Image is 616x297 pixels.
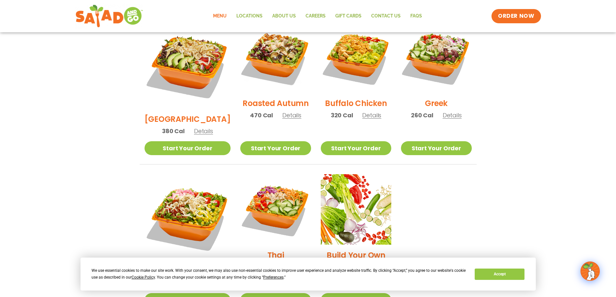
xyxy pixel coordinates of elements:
[145,22,231,109] img: Product photo for BBQ Ranch Salad
[267,249,284,261] h2: Thai
[240,174,311,245] img: Product photo for Thai Salad
[132,275,155,280] span: Cookie Policy
[405,9,427,24] a: FAQs
[331,111,353,120] span: 320 Cal
[162,127,185,135] span: 380 Cal
[250,111,273,120] span: 470 Cal
[81,258,536,291] div: Cookie Consent Prompt
[411,111,433,120] span: 260 Cal
[240,141,311,155] a: Start Your Order
[243,98,309,109] h2: Roasted Autumn
[208,9,427,24] nav: Menu
[208,9,232,24] a: Menu
[321,22,391,93] img: Product photo for Buffalo Chicken Salad
[301,9,330,24] a: Careers
[282,111,301,119] span: Details
[263,275,284,280] span: Preferences
[92,267,467,281] div: We use essential cookies to make our site work. With your consent, we may also use non-essential ...
[145,174,231,260] img: Product photo for Jalapeño Ranch Salad
[267,9,301,24] a: About Us
[321,141,391,155] a: Start Your Order
[325,98,387,109] h2: Buffalo Chicken
[232,9,267,24] a: Locations
[194,127,213,135] span: Details
[240,22,311,93] img: Product photo for Roasted Autumn Salad
[145,113,231,125] h2: [GEOGRAPHIC_DATA]
[327,249,385,261] h2: Build Your Own
[498,12,534,20] span: ORDER NOW
[401,22,471,93] img: Product photo for Greek Salad
[75,3,144,29] img: new-SAG-logo-768×292
[321,174,391,245] img: Product photo for Build Your Own
[475,269,524,280] button: Accept
[425,98,448,109] h2: Greek
[362,111,381,119] span: Details
[581,262,599,280] img: wpChatIcon
[330,9,366,24] a: GIFT CARDS
[492,9,541,23] a: ORDER NOW
[443,111,462,119] span: Details
[401,141,471,155] a: Start Your Order
[366,9,405,24] a: Contact Us
[145,141,231,155] a: Start Your Order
